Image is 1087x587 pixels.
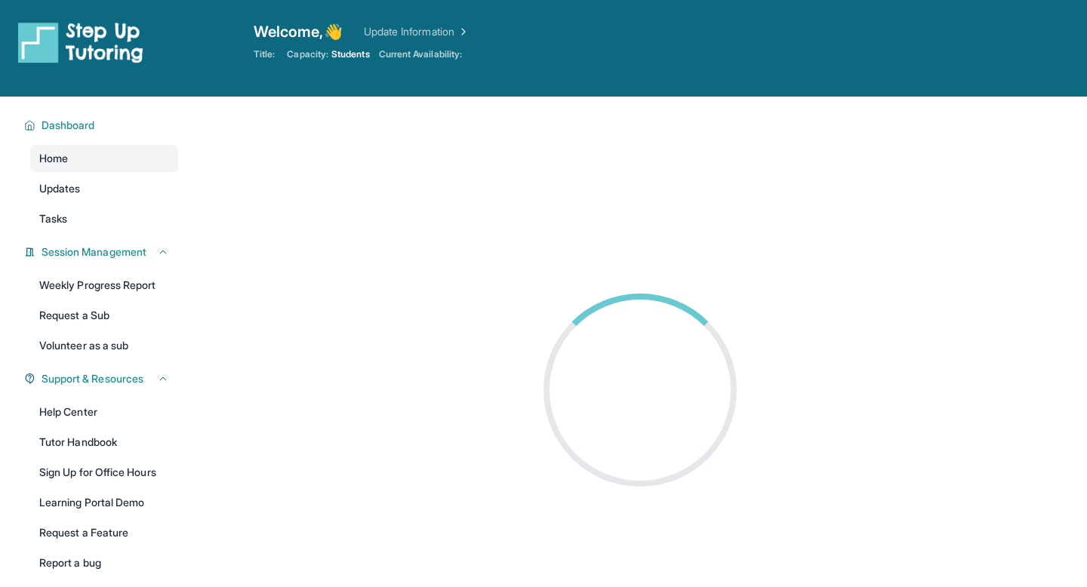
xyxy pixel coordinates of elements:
[30,429,178,456] a: Tutor Handbook
[30,398,178,426] a: Help Center
[39,211,67,226] span: Tasks
[30,549,178,576] a: Report a bug
[331,48,370,60] span: Students
[42,244,146,260] span: Session Management
[42,371,143,386] span: Support & Resources
[287,48,328,60] span: Capacity:
[254,21,343,42] span: Welcome, 👋
[30,459,178,486] a: Sign Up for Office Hours
[42,118,95,133] span: Dashboard
[254,48,275,60] span: Title:
[364,24,470,39] a: Update Information
[35,118,169,133] button: Dashboard
[30,519,178,546] a: Request a Feature
[39,181,81,196] span: Updates
[30,205,178,232] a: Tasks
[39,151,68,166] span: Home
[18,21,143,63] img: logo
[30,332,178,359] a: Volunteer as a sub
[35,244,169,260] button: Session Management
[30,489,178,516] a: Learning Portal Demo
[30,302,178,329] a: Request a Sub
[454,24,470,39] img: Chevron Right
[35,371,169,386] button: Support & Resources
[30,272,178,299] a: Weekly Progress Report
[379,48,462,60] span: Current Availability:
[30,145,178,172] a: Home
[30,175,178,202] a: Updates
